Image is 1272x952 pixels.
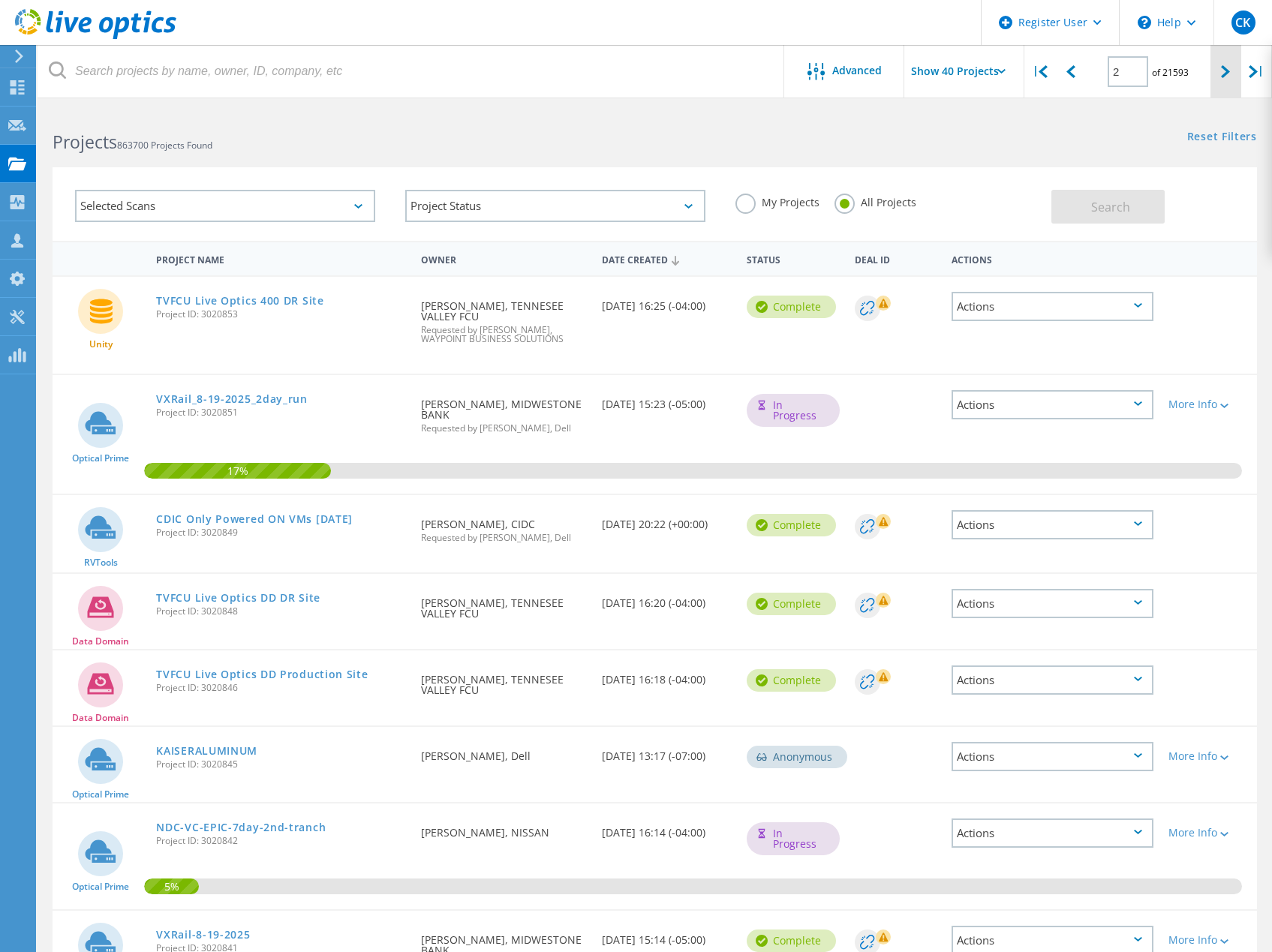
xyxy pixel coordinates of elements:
[156,593,320,603] a: TVFCU Live Optics DD DR Site
[747,746,847,768] div: Anonymous
[1241,45,1272,98] div: |
[156,514,353,524] a: CDIC Only Powered ON VMs [DATE]
[1152,66,1189,79] span: of 21593
[156,528,406,537] span: Project ID: 3020849
[156,607,406,616] span: Project ID: 3020848
[421,533,587,542] span: Requested by [PERSON_NAME], Dell
[15,32,176,42] a: Live Optics Dashboard
[413,574,594,634] div: [PERSON_NAME], TENNESEE VALLEY FCU
[156,296,323,306] a: TVFCU Live Optics 400 DR Site
[594,727,739,776] div: [DATE] 13:17 (-07:00)
[952,589,1153,618] div: Actions
[834,194,916,208] label: All Projects
[952,665,1153,695] div: Actions
[1091,199,1130,215] span: Search
[1168,399,1249,410] div: More Info
[1168,935,1249,945] div: More Info
[72,637,129,646] span: Data Domain
[747,593,836,615] div: Complete
[594,650,739,700] div: [DATE] 16:18 (-04:00)
[747,296,836,318] div: Complete
[38,45,785,98] input: Search projects by name, owner, ID, company, etc
[952,742,1153,771] div: Actions
[413,375,594,448] div: [PERSON_NAME], MIDWESTONE BANK
[1051,190,1165,224] button: Search
[413,727,594,776] div: [PERSON_NAME], Dell
[156,746,257,756] a: KAISERALUMINUM
[952,292,1153,321] div: Actions
[735,194,819,208] label: My Projects
[413,277,594,359] div: [PERSON_NAME], TENNESEE VALLEY FCU
[747,929,836,952] div: Complete
[1235,17,1250,29] span: CK
[149,245,413,272] div: Project Name
[156,683,406,692] span: Project ID: 3020846
[1187,131,1257,144] a: Reset Filters
[594,574,739,623] div: [DATE] 16:20 (-04:00)
[413,245,594,272] div: Owner
[156,669,368,680] a: TVFCU Live Optics DD Production Site
[944,245,1161,272] div: Actions
[594,277,739,326] div: [DATE] 16:25 (-04:00)
[84,558,118,567] span: RVTools
[156,310,406,319] span: Project ID: 3020853
[413,650,594,710] div: [PERSON_NAME], TENNESEE VALLEY FCU
[413,495,594,557] div: [PERSON_NAME], CIDC
[413,803,594,853] div: [PERSON_NAME], NISSAN
[739,245,847,272] div: Status
[421,424,587,433] span: Requested by [PERSON_NAME], Dell
[1168,827,1249,838] div: More Info
[832,65,882,76] span: Advanced
[72,790,129,799] span: Optical Prime
[156,836,406,845] span: Project ID: 3020842
[747,669,836,692] div: Complete
[156,394,308,404] a: VXRail_8-19-2025_2day_run
[156,760,406,769] span: Project ID: 3020845
[156,929,250,940] a: VXRail-8-19-2025
[144,463,331,476] span: 17%
[421,326,587,344] span: Requested by [PERSON_NAME], WAYPOINT BUSINESS SOLUTIONS
[156,822,326,833] a: NDC-VC-EPIC-7day-2nd-tranch
[594,495,739,545] div: [DATE] 20:22 (+00:00)
[117,139,212,152] span: 863700 Projects Found
[72,454,129,463] span: Optical Prime
[144,878,199,892] span: 5%
[75,190,375,222] div: Selected Scans
[594,245,739,273] div: Date Created
[72,713,129,722] span: Data Domain
[72,882,129,891] span: Optical Prime
[1168,751,1249,761] div: More Info
[89,340,113,349] span: Unity
[747,394,840,427] div: In Progress
[952,390,1153,419] div: Actions
[405,190,705,222] div: Project Status
[53,130,117,154] b: Projects
[1024,45,1055,98] div: |
[747,514,836,536] div: Complete
[594,375,739,425] div: [DATE] 15:23 (-05:00)
[747,822,840,855] div: In Progress
[952,818,1153,848] div: Actions
[847,245,943,272] div: Deal Id
[594,803,739,853] div: [DATE] 16:14 (-04:00)
[1138,16,1151,29] svg: \n
[156,408,406,417] span: Project ID: 3020851
[952,510,1153,539] div: Actions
